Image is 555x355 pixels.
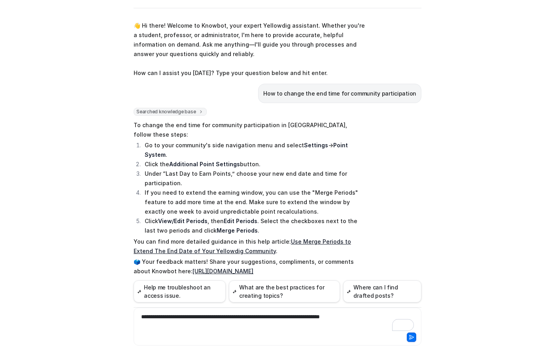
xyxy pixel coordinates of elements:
li: Click , then . Select the checkboxes next to the last two periods and click . [142,216,365,235]
strong: Merge Periods [217,227,258,234]
span: Searched knowledge base [134,108,207,116]
li: Click the button. [142,160,365,169]
li: Go to your community's side navigation menu and select → . [142,141,365,160]
p: 🗳️ Your feedback matters! Share your suggestions, compliments, or comments about Knowbot here: [134,257,365,276]
strong: Additional Point Settings [169,161,240,167]
a: [URL][DOMAIN_NAME] [193,268,253,274]
p: How to change the end time for community participation [263,89,416,98]
p: You can find more detailed guidance in this help article: . [134,237,365,256]
strong: Settings [304,142,328,148]
p: To change the end time for community participation in [GEOGRAPHIC_DATA], follow these steps: [134,120,365,139]
strong: Edit Periods [224,218,257,224]
button: What are the best practices for creating topics? [229,280,340,302]
button: Where can I find drafted posts? [343,280,421,302]
p: 👋 Hi there! Welcome to Knowbot, your expert Yellowdig assistant. Whether you're a student, profes... [134,21,365,78]
button: Help me troubleshoot an access issue. [134,280,226,302]
strong: View/Edit Periods [158,218,208,224]
li: Under “Last Day to Earn Points,” choose your new end date and time for participation. [142,169,365,188]
div: To enrich screen reader interactions, please activate Accessibility in Grammarly extension settings [136,313,419,331]
li: If you need to extend the earning window, you can use the "Merge Periods" feature to add more tim... [142,188,365,216]
a: Use Merge Periods to Extend The End Date of Your Yellowdig Community [134,238,351,254]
